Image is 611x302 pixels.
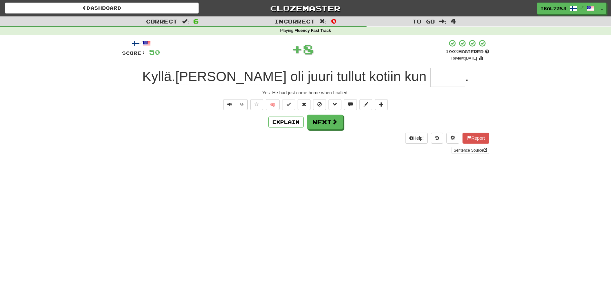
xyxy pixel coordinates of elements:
[451,17,456,25] span: 4
[250,99,263,110] button: Favorite sentence (alt+f)
[274,18,315,24] span: Incorrect
[445,49,489,55] div: Mastered
[412,18,435,24] span: To go
[540,5,566,11] span: tbal7383
[122,90,489,96] div: Yes. He had just come home when I called.
[142,69,430,84] span: .
[405,133,428,144] button: Help!
[307,115,343,129] button: Next
[451,56,477,61] small: Review: [DATE]
[308,69,333,84] span: juuri
[452,147,489,154] a: Sentence Source
[337,69,366,84] span: tullut
[294,28,331,33] strong: Fluency Fast Track
[331,17,337,25] span: 0
[182,19,189,24] span: :
[236,99,248,110] button: ½
[329,99,341,110] button: Grammar (alt+g)
[142,69,172,84] span: Kyllä
[465,69,469,84] span: .
[175,69,286,84] span: [PERSON_NAME]
[193,17,199,25] span: 6
[291,39,303,59] span: +
[122,39,160,47] div: /
[537,3,598,14] a: tbal7383 /
[431,133,443,144] button: Round history (alt+y)
[303,41,314,57] span: 8
[344,99,357,110] button: Discuss sentence (alt+u)
[375,99,388,110] button: Add to collection (alt+a)
[580,5,584,10] span: /
[282,99,295,110] button: Set this sentence to 100% Mastered (alt+m)
[298,99,310,110] button: Reset to 0% Mastered (alt+r)
[266,99,280,110] button: 🧠
[463,133,489,144] button: Report
[268,117,304,127] button: Explain
[290,69,304,84] span: oli
[313,99,326,110] button: Ignore sentence (alt+i)
[445,49,458,54] span: 100 %
[208,3,402,14] a: Clozemaster
[149,48,160,56] span: 50
[439,19,446,24] span: :
[405,69,426,84] span: kun
[359,99,372,110] button: Edit sentence (alt+d)
[320,19,327,24] span: :
[122,50,145,56] span: Score:
[5,3,199,14] a: Dashboard
[223,99,236,110] button: Play sentence audio (ctl+space)
[146,18,177,24] span: Correct
[222,99,248,110] div: Text-to-speech controls
[369,69,401,84] span: kotiin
